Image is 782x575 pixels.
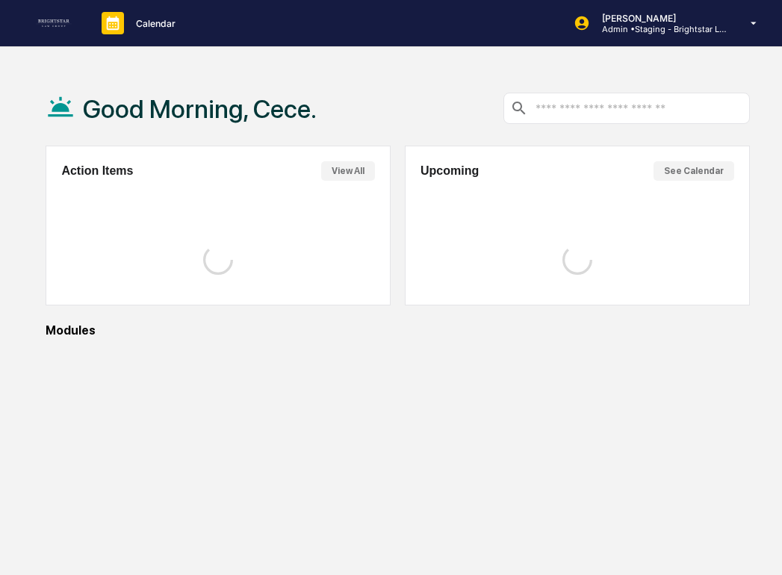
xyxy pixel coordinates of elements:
[124,18,183,29] p: Calendar
[590,24,729,34] p: Admin • Staging - Brightstar Law Group
[83,94,317,124] h1: Good Morning, Cece.
[654,161,734,181] button: See Calendar
[421,164,479,178] h2: Upcoming
[321,161,375,181] button: View All
[590,13,729,24] p: [PERSON_NAME]
[36,19,72,27] img: logo
[46,323,749,338] div: Modules
[61,164,133,178] h2: Action Items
